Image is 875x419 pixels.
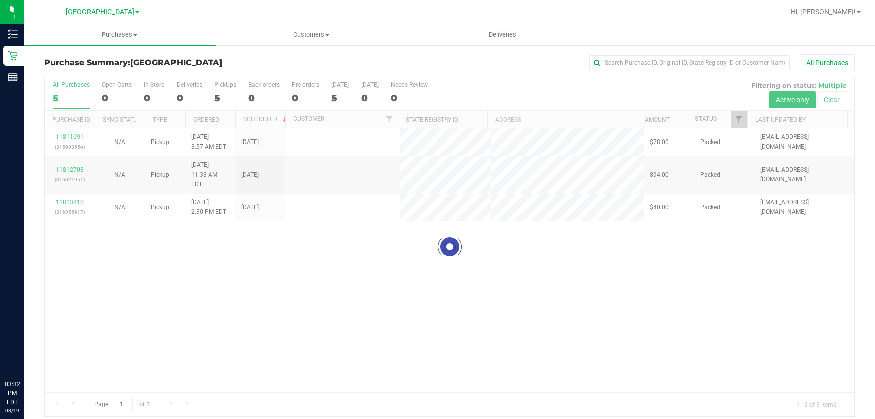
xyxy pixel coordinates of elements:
[130,58,222,67] span: [GEOGRAPHIC_DATA]
[589,55,790,70] input: Search Purchase ID, Original ID, State Registry ID or Customer Name...
[5,380,20,407] p: 03:32 PM EDT
[475,30,530,39] span: Deliveries
[791,8,856,16] span: Hi, [PERSON_NAME]!
[66,8,134,16] span: [GEOGRAPHIC_DATA]
[24,30,216,39] span: Purchases
[216,24,407,45] a: Customers
[800,54,855,71] button: All Purchases
[5,407,20,414] p: 08/19
[8,72,18,82] inline-svg: Reports
[44,58,314,67] h3: Purchase Summary:
[24,24,216,45] a: Purchases
[8,29,18,39] inline-svg: Inventory
[407,24,599,45] a: Deliveries
[216,30,407,39] span: Customers
[10,339,40,369] iframe: Resource center
[8,51,18,61] inline-svg: Retail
